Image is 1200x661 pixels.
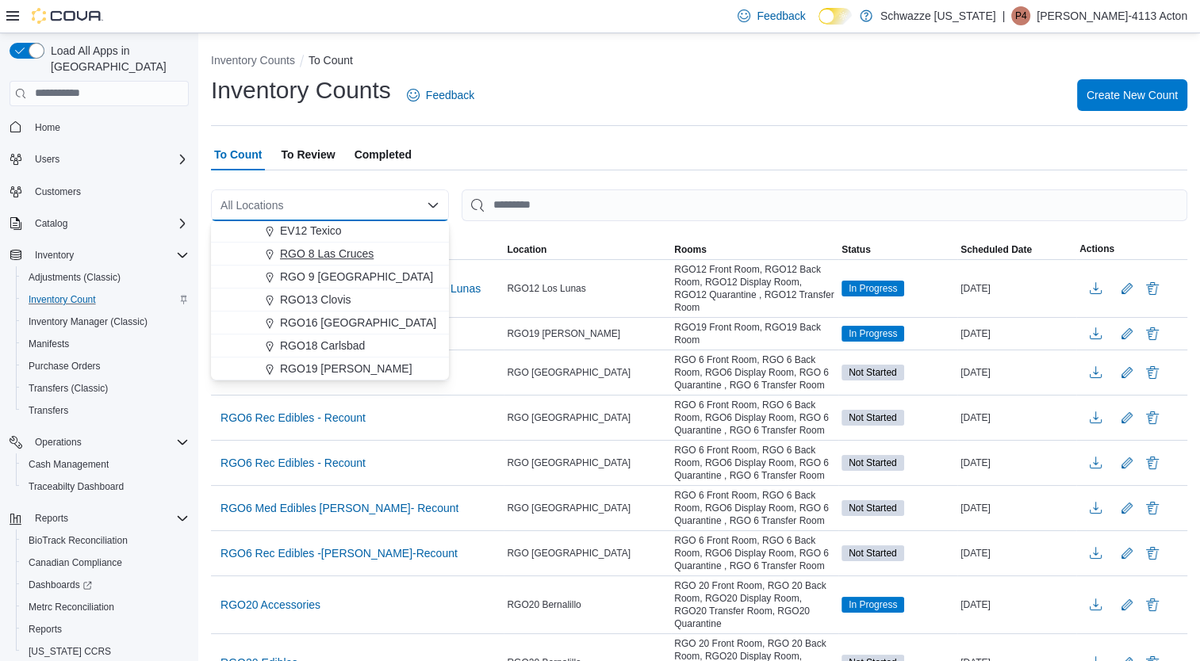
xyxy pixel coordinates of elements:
button: Metrc Reconciliation [16,596,195,618]
span: Inventory Count [29,293,96,306]
div: [DATE] [957,453,1076,472]
span: RGO 8 Las Cruces [280,246,374,262]
span: Operations [35,436,82,449]
button: Delete [1143,499,1162,518]
span: Inventory Manager (Classic) [22,312,189,331]
a: Inventory Manager (Classic) [22,312,154,331]
span: Reports [22,620,189,639]
button: Catalog [29,214,74,233]
button: BioTrack Reconciliation [16,529,195,552]
a: Metrc Reconciliation [22,598,121,617]
button: Edit count details [1118,277,1137,300]
a: Adjustments (Classic) [22,268,127,287]
button: Purchase Orders [16,355,195,377]
span: In Progress [849,281,897,296]
button: Close list of options [427,199,439,212]
div: Patrick-4113 Acton [1011,6,1030,25]
p: Schwazze [US_STATE] [880,6,996,25]
div: [DATE] [957,595,1076,614]
button: RGO18 Carlsbad [211,334,449,357]
span: Not Started [842,545,904,561]
button: Operations [3,431,195,453]
span: Create New Count [1087,87,1178,103]
button: Traceabilty Dashboard [16,476,195,498]
span: Inventory Count [22,290,189,309]
span: Canadian Compliance [29,556,122,569]
button: Inventory Manager (Classic) [16,311,195,333]
span: RGO6 Med Edibles [PERSON_NAME]- Recount [220,500,458,516]
button: Delete [1143,324,1162,343]
span: RGO20 Accessories [220,597,320,613]
button: Transfers [16,399,195,422]
button: Catalog [3,212,195,235]
span: Load All Apps in [GEOGRAPHIC_DATA] [44,43,189,75]
span: RGO [GEOGRAPHIC_DATA] [507,457,631,469]
button: Edit count details [1118,406,1137,430]
button: RGO6 Rec Edibles - Recount [214,406,372,430]
span: Rooms [674,243,707,256]
span: Inventory [35,249,74,262]
button: Edit count details [1118,541,1137,565]
a: Traceabilty Dashboard [22,477,130,496]
button: Rooms [671,240,838,259]
span: In Progress [842,281,904,296]
button: Users [29,150,66,169]
button: RGO6 Rec Edibles - Recount [214,451,372,475]
button: Canadian Compliance [16,552,195,574]
span: Manifests [22,334,189,353]
span: Metrc Reconciliation [29,601,114,613]
span: Completed [355,139,412,170]
span: In Progress [849,327,897,341]
span: Feedback [757,8,805,24]
button: RGO 8 Las Cruces [211,243,449,266]
button: Delete [1143,279,1162,298]
button: Delete [1143,544,1162,563]
button: Adjustments (Classic) [16,266,195,288]
a: Home [29,118,67,137]
span: RGO20 Bernalillo [507,598,581,611]
span: Not Started [849,546,897,560]
span: RGO [GEOGRAPHIC_DATA] [507,411,631,424]
span: Adjustments (Classic) [22,268,189,287]
span: RGO19 [PERSON_NAME] [280,361,412,376]
span: Location [507,243,546,256]
span: Home [35,121,60,134]
a: Reports [22,620,68,639]
div: RGO 6 Front Room, RGO 6 Back Room, RGO6 Display Room, RGO 6 Quarantine , RGO 6 Transfer Room [671,486,838,530]
span: To Count [214,139,262,170]
span: Inventory [29,246,189,265]
span: Not Started [849,501,897,515]
span: Cash Management [22,455,189,474]
div: [DATE] [957,363,1076,382]
span: Purchase Orders [29,360,101,373]
input: Dark Mode [819,8,852,25]
span: RGO6 Rec Edibles - Recount [220,410,366,426]
span: Traceabilty Dashboard [22,477,189,496]
span: RGO [GEOGRAPHIC_DATA] [507,366,631,379]
span: Feedback [426,87,474,103]
div: [DATE] [957,499,1076,518]
div: RGO 6 Front Room, RGO 6 Back Room, RGO6 Display Room, RGO 6 Quarantine , RGO 6 Transfer Room [671,531,838,575]
a: Manifests [22,334,75,353]
button: Inventory [3,244,195,266]
span: Transfers [29,404,68,417]
span: Reports [29,623,62,636]
button: Create New Count [1077,79,1187,111]
input: This is a search bar. After typing your query, hit enter to filter the results lower in the page. [462,189,1187,221]
p: | [1002,6,1005,25]
button: RGO6 Med Edibles [PERSON_NAME]- Recount [214,496,465,520]
span: [US_STATE] CCRS [29,645,111,658]
span: To Review [281,139,335,170]
button: Cash Management [16,453,195,476]
div: [DATE] [957,408,1076,427]
span: Traceabilty Dashboard [29,480,124,493]
span: Home [29,117,189,137]
nav: An example of EuiBreadcrumbs [211,52,1187,71]
button: Delete [1143,408,1162,427]
button: Inventory Count [16,288,195,311]
button: Status [838,240,957,259]
span: Adjustments (Classic) [29,271,121,284]
button: EV12 Texico [211,220,449,243]
div: [DATE] [957,279,1076,298]
div: RGO19 Front Room, RGO19 Back Room [671,318,838,350]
